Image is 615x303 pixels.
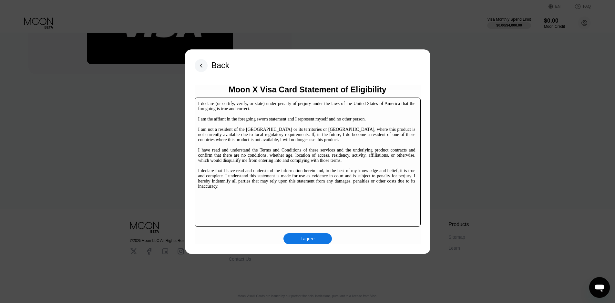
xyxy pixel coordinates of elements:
[198,101,415,189] div: I declare (or certify, verify, or state) under penalty of perjury under the laws of the United St...
[195,59,230,72] div: Back
[589,277,610,298] iframe: לחצן לפתיחת חלון הודעות הטקסט
[283,233,332,244] div: I agree
[301,236,315,242] div: I agree
[229,85,386,94] div: Moon X Visa Card Statement of Eligibility
[211,61,230,70] div: Back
